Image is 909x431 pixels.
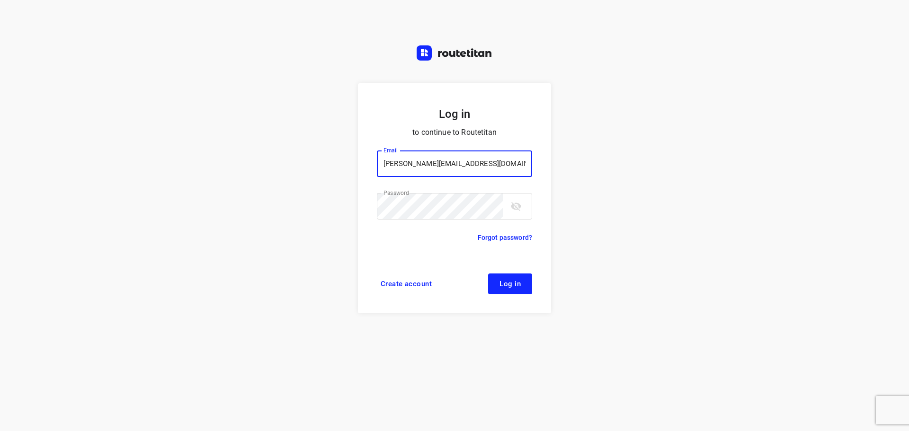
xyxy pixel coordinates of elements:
a: Create account [377,273,436,294]
a: Routetitan [417,45,492,63]
a: Forgot password? [478,232,532,243]
span: Log in [499,280,521,288]
button: toggle password visibility [507,197,526,216]
img: Routetitan [417,45,492,61]
h5: Log in [377,106,532,122]
span: Create account [381,280,432,288]
button: Log in [488,273,532,294]
p: to continue to Routetitan [377,126,532,139]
